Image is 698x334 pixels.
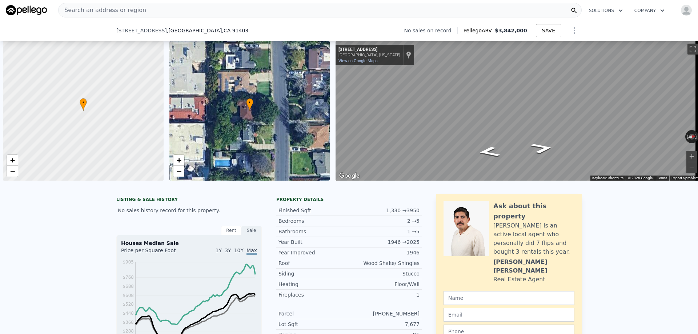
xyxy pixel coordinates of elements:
div: [PERSON_NAME] [PERSON_NAME] [493,258,574,275]
div: Sale [241,226,262,235]
span: • [80,99,87,106]
div: Ask about this property [493,201,574,221]
img: Pellego [6,5,47,15]
div: Fireplaces [278,291,349,298]
div: Roof [278,259,349,267]
img: avatar [681,4,692,16]
button: Rotate counterclockwise [685,130,689,143]
div: 1,330 → 3950 [349,207,420,214]
span: Search an address or region [59,6,146,15]
a: Open this area in Google Maps (opens a new window) [337,171,361,181]
button: Company [629,4,670,17]
a: Zoom out [173,166,184,177]
div: No sales on record [404,27,457,34]
div: 1 → 5 [349,228,420,235]
span: , CA 91403 [222,28,248,33]
tspan: $768 [123,275,134,280]
span: • [246,99,253,106]
span: − [176,166,181,176]
button: Show Options [567,23,582,38]
span: + [176,156,181,165]
span: 3Y [225,248,231,253]
tspan: $528 [123,302,134,307]
div: 1 [349,291,420,298]
tspan: $905 [123,259,134,265]
div: Stucco [349,270,420,277]
div: Real Estate Agent [493,275,545,284]
tspan: $448 [123,311,134,316]
a: View on Google Maps [338,59,378,63]
span: + [10,156,15,165]
div: Houses Median Sale [121,240,257,247]
span: 10Y [234,248,244,253]
div: Floor/Wall [349,281,420,288]
div: Lot Sqft [278,321,349,328]
input: Name [444,291,574,305]
div: Year Improved [278,249,349,256]
div: Siding [278,270,349,277]
a: Show location on map [406,51,411,59]
div: • [246,98,253,111]
span: 1Y [216,248,222,253]
button: Solutions [583,4,629,17]
path: Go North, Halbrent Ave [521,140,563,156]
div: Bathrooms [278,228,349,235]
a: Zoom out [7,166,18,177]
span: © 2025 Google [628,176,653,180]
div: No sales history record for this property. [116,204,262,217]
img: Google [337,171,361,181]
div: Year Built [278,238,349,246]
span: [STREET_ADDRESS] [116,27,167,34]
div: Finished Sqft [278,207,349,214]
button: Keyboard shortcuts [592,176,623,181]
a: Zoom in [173,155,184,166]
div: [GEOGRAPHIC_DATA], [US_STATE] [338,53,400,57]
a: Terms (opens in new tab) [657,176,667,180]
div: Rent [221,226,241,235]
div: 1946 [349,249,420,256]
div: [STREET_ADDRESS] [338,47,400,53]
button: SAVE [536,24,561,37]
a: Zoom in [7,155,18,166]
div: 1946 → 2025 [349,238,420,246]
tspan: $688 [123,284,134,289]
div: Heating [278,281,349,288]
button: Zoom in [686,151,697,162]
div: [PERSON_NAME] is an active local agent who personally did 7 flips and bought 3 rentals this year. [493,221,574,256]
span: , [GEOGRAPHIC_DATA] [167,27,248,34]
span: Pellego ARV [464,27,495,34]
div: Bedrooms [278,217,349,225]
span: Max [246,248,257,255]
div: 2 → 5 [349,217,420,225]
button: Zoom out [686,162,697,173]
tspan: $608 [123,293,134,298]
input: Email [444,308,574,322]
div: Price per Square Foot [121,247,189,258]
path: Go South, Halbrent Ave [468,144,509,160]
span: $3,842,000 [495,28,527,33]
div: LISTING & SALE HISTORY [116,197,262,204]
tspan: $288 [123,329,134,334]
div: • [80,98,87,111]
div: Wood Shake/ Shingles [349,259,420,267]
tspan: $368 [123,320,134,325]
div: Property details [276,197,422,202]
div: [PHONE_NUMBER] [349,310,420,317]
div: 7,677 [349,321,420,328]
div: Parcel [278,310,349,317]
span: − [10,166,15,176]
